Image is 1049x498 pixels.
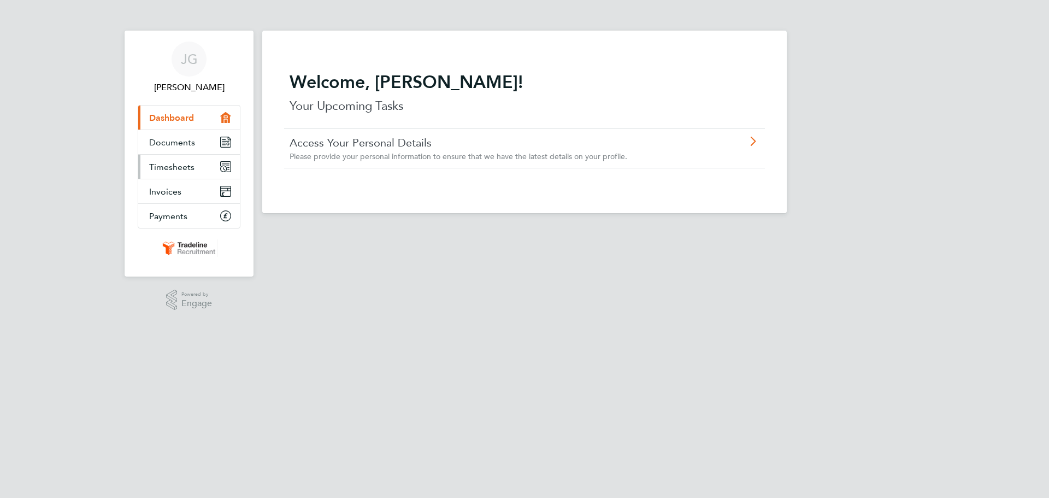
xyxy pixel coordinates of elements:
a: Access Your Personal Details [290,136,698,150]
a: Powered byEngage [166,290,213,310]
span: Payments [149,211,187,221]
span: Dashboard [149,113,194,123]
a: Payments [138,204,240,228]
img: tradelinerecruitment-logo-retina.png [161,239,217,257]
span: Powered by [181,290,212,299]
span: Documents [149,137,195,148]
span: Engage [181,299,212,308]
a: Dashboard [138,106,240,130]
span: JG [181,52,198,66]
span: Please provide your personal information to ensure that we have the latest details on your profile. [290,151,627,161]
a: Go to home page [138,239,240,257]
h2: Welcome, [PERSON_NAME]! [290,71,759,93]
p: Your Upcoming Tasks [290,97,759,115]
a: Documents [138,130,240,154]
nav: Main navigation [125,31,254,277]
span: Jeroen Geut [138,81,240,94]
span: Timesheets [149,162,195,172]
span: Invoices [149,186,181,197]
a: Timesheets [138,155,240,179]
a: Invoices [138,179,240,203]
a: JG[PERSON_NAME] [138,42,240,94]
